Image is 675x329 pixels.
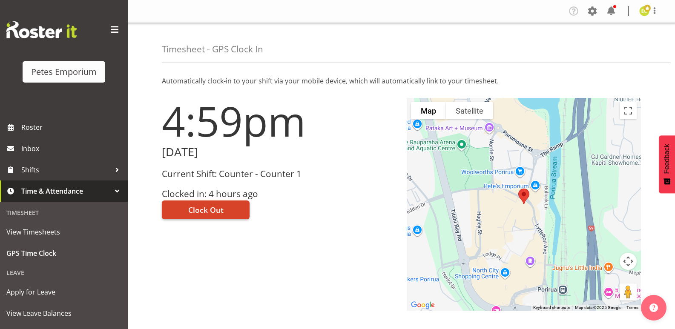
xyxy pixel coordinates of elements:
[31,66,97,78] div: Petes Emporium
[2,303,126,324] a: View Leave Balances
[620,102,637,119] button: Toggle fullscreen view
[2,264,126,281] div: Leave
[411,102,446,119] button: Show street map
[2,243,126,264] a: GPS Time Clock
[6,21,77,38] img: Rosterit website logo
[639,6,649,16] img: emma-croft7499.jpg
[6,307,121,320] span: View Leave Balances
[188,204,224,215] span: Clock Out
[2,281,126,303] a: Apply for Leave
[663,144,671,174] span: Feedback
[21,142,124,155] span: Inbox
[21,163,111,176] span: Shifts
[21,121,124,134] span: Roster
[2,204,126,221] div: Timesheet
[2,221,126,243] a: View Timesheets
[162,189,396,199] h3: Clocked in: 4 hours ago
[409,300,437,311] a: Open this area in Google Maps (opens a new window)
[162,98,396,144] h1: 4:59pm
[162,169,396,179] h3: Current Shift: Counter - Counter 1
[162,200,250,219] button: Clock Out
[162,76,641,86] p: Automatically clock-in to your shift via your mobile device, which will automatically link to you...
[6,286,121,298] span: Apply for Leave
[6,226,121,238] span: View Timesheets
[533,305,570,311] button: Keyboard shortcuts
[409,300,437,311] img: Google
[626,305,638,310] a: Terms (opens in new tab)
[659,135,675,193] button: Feedback - Show survey
[620,283,637,300] button: Drag Pegman onto the map to open Street View
[162,44,263,54] h4: Timesheet - GPS Clock In
[21,185,111,197] span: Time & Attendance
[620,253,637,270] button: Map camera controls
[6,247,121,260] span: GPS Time Clock
[446,102,493,119] button: Show satellite imagery
[649,303,658,312] img: help-xxl-2.png
[162,146,396,159] h2: [DATE]
[575,305,621,310] span: Map data ©2025 Google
